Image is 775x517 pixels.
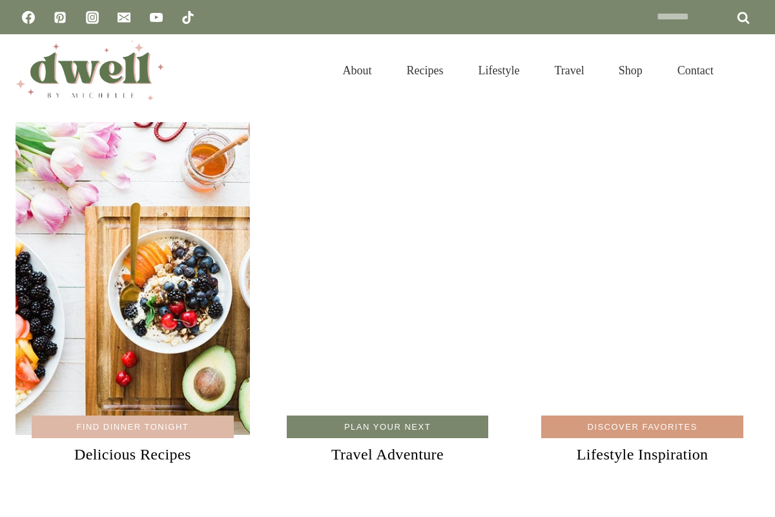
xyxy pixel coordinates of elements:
img: DWELL by michelle [15,41,164,100]
a: Lifestyle [460,48,537,93]
button: View Search Form [738,59,759,81]
a: Pinterest [47,5,73,30]
a: Recipes [389,48,460,93]
a: Facebook [15,5,41,30]
a: TikTok [175,5,201,30]
a: About [325,48,389,93]
a: Email [111,5,137,30]
a: Shop [601,48,660,93]
a: Instagram [79,5,105,30]
a: Travel [537,48,601,93]
a: Contact [660,48,731,93]
nav: Primary Navigation [325,48,731,93]
a: YouTube [143,5,169,30]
